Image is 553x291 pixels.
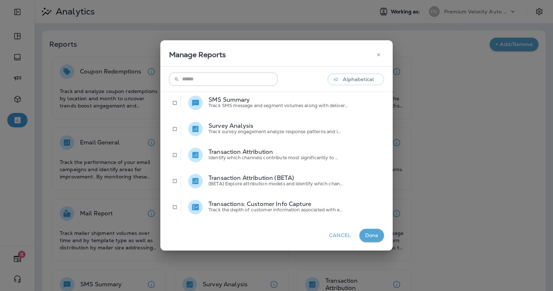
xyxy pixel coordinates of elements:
[208,181,384,187] p: (BETA) Explore attribution models and identify which chan…
[338,76,378,83] p: Alphabetical
[208,103,384,109] p: Track SMS message and segment volumes along with deliver…
[208,129,384,135] p: Track survey engagement analyze response patterns and i…
[208,97,384,103] p: SMS Summary
[169,49,226,60] h4: Manage Reports
[208,175,384,181] p: Transaction Attribution (BETA)
[328,73,384,85] button: Alphabetical
[208,155,384,161] p: Identify which channels contribute most significantly to …
[326,229,354,242] button: Cancel
[359,229,384,242] button: Done
[208,123,384,129] p: Survey Analysis
[208,149,384,155] p: Transaction Attribution
[208,201,384,207] p: Transactions: Customer Info Capture
[208,207,384,213] p: Track the depth of customer information associated with e…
